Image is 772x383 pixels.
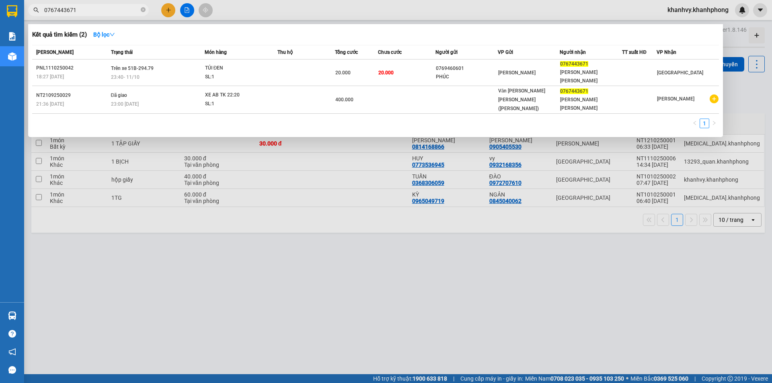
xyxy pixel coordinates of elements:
strong: Bộ lọc [93,31,115,38]
span: Văn [PERSON_NAME] [PERSON_NAME] ([PERSON_NAME]) [498,88,546,111]
span: Người nhận [560,49,586,55]
span: 20.000 [335,70,351,76]
span: 0767443671 [560,61,588,67]
a: 1 [700,119,709,128]
button: right [709,119,719,128]
span: Đã giao [111,92,127,98]
span: 23:00 [DATE] [111,101,139,107]
img: logo-vxr [7,5,17,17]
span: 23:40 - 11/10 [111,74,140,80]
span: 400.000 [335,97,353,102]
div: PNL1110250042 [36,64,109,72]
span: Món hàng [205,49,227,55]
li: Previous Page [690,119,700,128]
div: XE AB TK 22:20 [205,91,265,100]
div: [PERSON_NAME] [PERSON_NAME] [560,68,622,85]
span: 20.000 [378,70,394,76]
img: solution-icon [8,32,16,41]
span: close-circle [141,6,146,14]
span: Người gửi [435,49,458,55]
div: 0769460601 [436,64,497,73]
div: NT2109250029 [36,91,109,100]
span: left [692,121,697,125]
span: 21:36 [DATE] [36,101,64,107]
span: [GEOGRAPHIC_DATA] [657,70,703,76]
li: Next Page [709,119,719,128]
h3: Kết quả tìm kiếm ( 2 ) [32,31,87,39]
span: VP Nhận [657,49,676,55]
span: VP Gửi [498,49,513,55]
div: SL: 1 [205,73,265,82]
span: 0767443671 [560,88,588,94]
span: Trên xe 51B-294.79 [111,66,154,71]
div: SL: 1 [205,100,265,109]
span: Thu hộ [277,49,293,55]
span: right [712,121,717,125]
button: Bộ lọcdown [87,28,121,41]
span: 18:27 [DATE] [36,74,64,80]
span: [PERSON_NAME] [498,70,536,76]
span: notification [8,348,16,356]
span: Tổng cước [335,49,358,55]
span: TT xuất HĐ [622,49,647,55]
span: Trạng thái [111,49,133,55]
div: [PERSON_NAME] [PERSON_NAME] [560,96,622,113]
li: 1 [700,119,709,128]
img: warehouse-icon [8,311,16,320]
img: warehouse-icon [8,52,16,61]
span: close-circle [141,7,146,12]
input: Tìm tên, số ĐT hoặc mã đơn [44,6,139,14]
div: PHÚC [436,73,497,81]
button: left [690,119,700,128]
span: [PERSON_NAME] [36,49,74,55]
span: down [109,32,115,37]
span: search [33,7,39,13]
div: TÚI ĐEN [205,64,265,73]
span: message [8,366,16,374]
span: question-circle [8,330,16,338]
span: Chưa cước [378,49,402,55]
span: plus-circle [710,94,719,103]
span: [PERSON_NAME] [657,96,694,102]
